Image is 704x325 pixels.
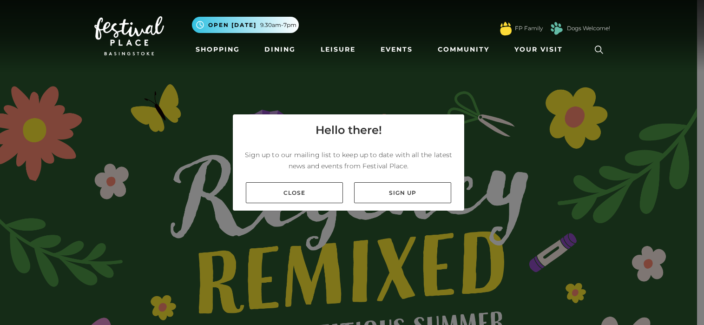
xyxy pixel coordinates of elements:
a: Sign up [354,182,451,203]
span: Your Visit [514,45,563,54]
a: Leisure [317,41,359,58]
span: Open [DATE] [208,21,257,29]
a: Dogs Welcome! [567,24,610,33]
img: Festival Place Logo [94,16,164,55]
a: Shopping [192,41,243,58]
a: FP Family [515,24,543,33]
h4: Hello there! [316,122,382,139]
a: Events [377,41,416,58]
a: Close [246,182,343,203]
a: Dining [261,41,299,58]
a: Your Visit [511,41,571,58]
p: Sign up to our mailing list to keep up to date with all the latest news and events from Festival ... [240,149,457,172]
a: Community [434,41,493,58]
button: Open [DATE] 9.30am-7pm [192,17,299,33]
span: 9.30am-7pm [260,21,296,29]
